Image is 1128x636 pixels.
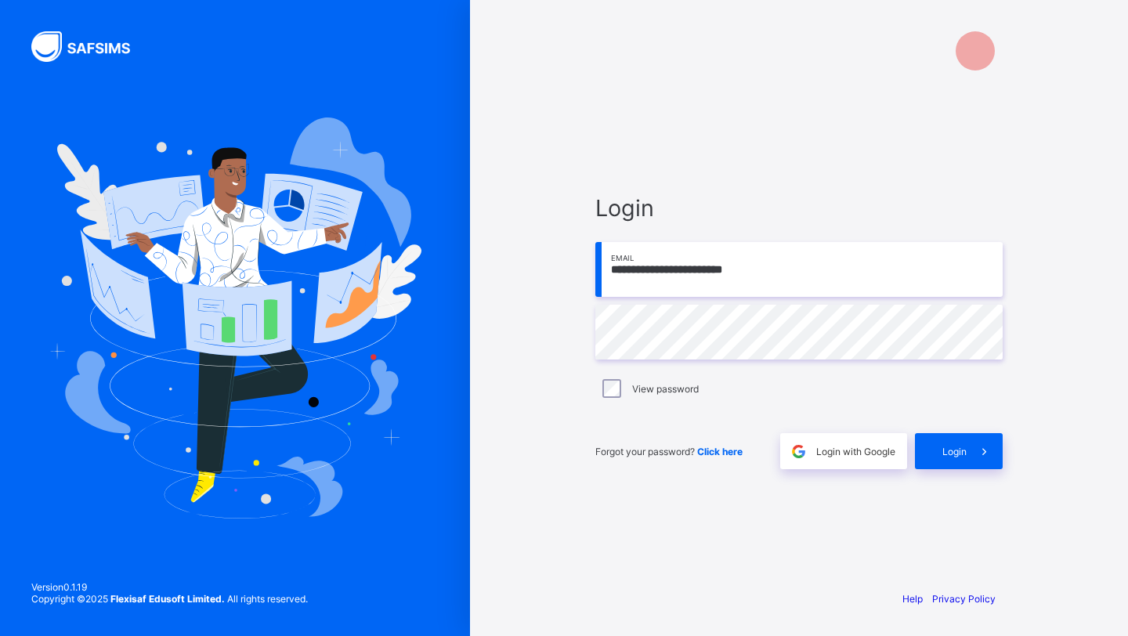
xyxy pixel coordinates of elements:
a: Click here [697,446,743,457]
span: Login with Google [816,446,895,457]
a: Privacy Policy [932,593,996,605]
span: Version 0.1.19 [31,581,308,593]
span: Login [942,446,967,457]
img: Hero Image [49,117,421,519]
label: View password [632,383,699,395]
a: Help [902,593,923,605]
img: google.396cfc9801f0270233282035f929180a.svg [790,443,808,461]
span: Copyright © 2025 All rights reserved. [31,593,308,605]
span: Login [595,194,1003,222]
strong: Flexisaf Edusoft Limited. [110,593,225,605]
span: Forgot your password? [595,446,743,457]
img: SAFSIMS Logo [31,31,149,62]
